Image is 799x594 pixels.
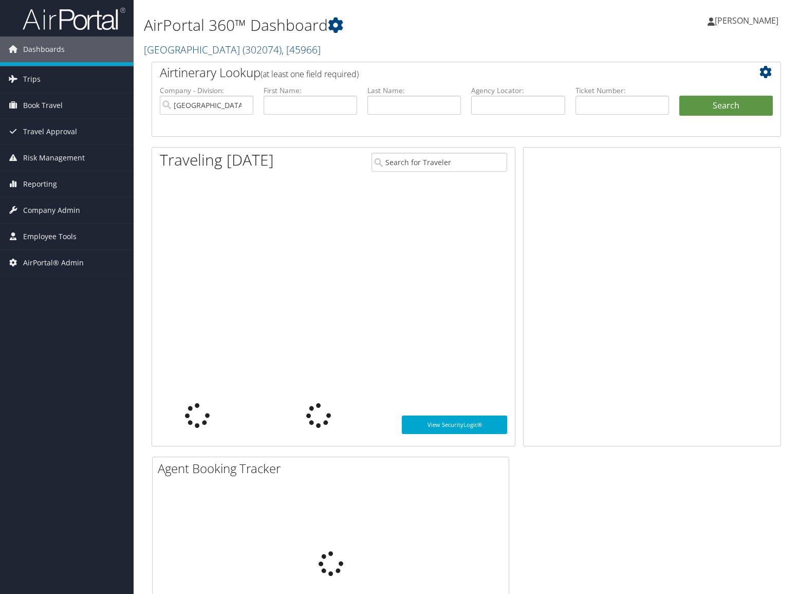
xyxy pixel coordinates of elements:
[575,85,669,96] label: Ticket Number:
[264,85,357,96] label: First Name:
[23,145,85,171] span: Risk Management
[23,197,80,223] span: Company Admin
[23,171,57,197] span: Reporting
[23,250,84,276] span: AirPortal® Admin
[243,43,282,57] span: ( 302074 )
[371,153,507,172] input: Search for Traveler
[679,96,773,116] button: Search
[23,66,41,92] span: Trips
[23,93,63,118] span: Book Travel
[715,15,778,26] span: [PERSON_NAME]
[708,5,789,36] a: [PERSON_NAME]
[144,14,574,36] h1: AirPortal 360™ Dashboard
[367,85,461,96] label: Last Name:
[402,416,507,434] a: View SecurityLogic®
[160,149,274,171] h1: Traveling [DATE]
[282,43,321,57] span: , [ 45966 ]
[23,37,65,62] span: Dashboards
[144,43,321,57] a: [GEOGRAPHIC_DATA]
[471,85,565,96] label: Agency Locator:
[160,64,720,81] h2: Airtinerary Lookup
[23,224,77,249] span: Employee Tools
[158,460,509,477] h2: Agent Booking Tracker
[160,85,253,96] label: Company - Division:
[23,119,77,145] span: Travel Approval
[23,7,125,31] img: airportal-logo.png
[261,68,359,80] span: (at least one field required)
